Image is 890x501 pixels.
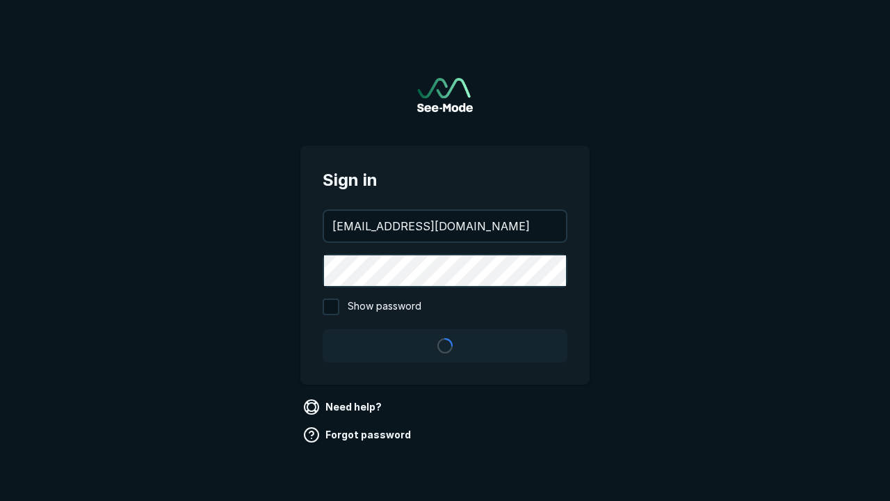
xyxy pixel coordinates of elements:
img: See-Mode Logo [417,78,473,112]
a: Go to sign in [417,78,473,112]
a: Need help? [300,396,387,418]
input: your@email.com [324,211,566,241]
span: Show password [348,299,421,315]
span: Sign in [323,168,567,193]
a: Forgot password [300,424,416,446]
